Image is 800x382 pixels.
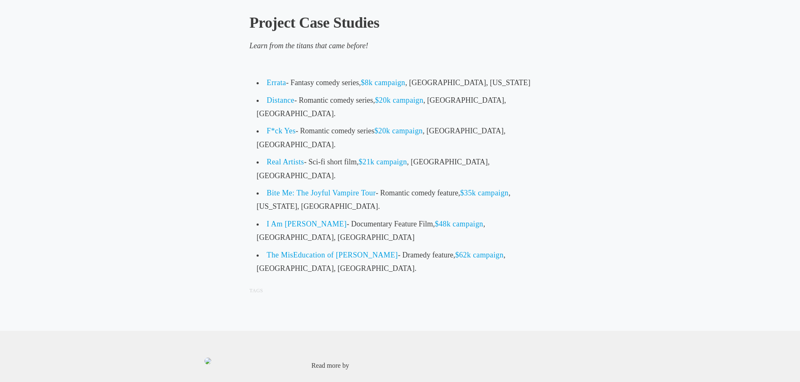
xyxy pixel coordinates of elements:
[267,251,398,259] a: The MisEducation of [PERSON_NAME]
[311,361,595,371] p: Read more by
[375,96,423,104] a: $20k campaign
[267,127,296,135] a: F*ck Yes
[257,158,490,179] span: , [GEOGRAPHIC_DATA], [GEOGRAPHIC_DATA].
[405,78,530,87] span: , [GEOGRAPHIC_DATA], [US_STATE]
[296,127,374,135] span: - Romantic comedy series
[460,189,509,197] a: $35k campaign
[249,42,368,50] span: Learn from the titans that came before!
[361,78,405,87] a: $8k campaign
[376,189,460,197] span: - Romantic comedy feature,
[398,251,455,259] span: - Dramedy feature,
[249,14,379,31] b: Project Case Studies
[304,158,359,166] span: - Sci-fi short film,
[359,158,407,166] a: $21k campaign
[374,127,422,135] a: $20k campaign
[257,127,506,148] span: , [GEOGRAPHIC_DATA], [GEOGRAPHIC_DATA].
[267,220,347,228] a: I Am [PERSON_NAME]
[286,78,361,87] span: - Fantasy comedy series,
[347,220,435,228] span: - Documentary Feature Film,
[267,189,376,197] a: Bite Me: The Joyful Vampire Tour
[267,96,294,104] a: Distance
[257,96,506,118] span: , [GEOGRAPHIC_DATA], [GEOGRAPHIC_DATA].
[249,286,263,296] p: Tags
[267,78,286,87] a: Errata
[435,220,483,228] a: $48k campaign
[455,251,504,259] a: $62k campaign
[205,358,211,364] img: 000000-0.8.png
[294,96,375,104] span: - Romantic comedy series,
[267,158,304,166] a: Real Artists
